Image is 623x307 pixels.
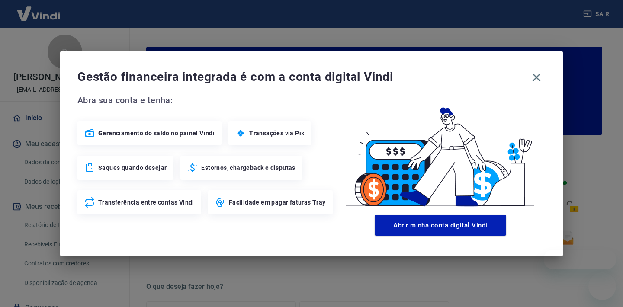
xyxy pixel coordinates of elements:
[229,198,326,207] span: Facilidade em pagar faturas Tray
[98,198,194,207] span: Transferência entre contas Vindi
[77,93,335,107] span: Abra sua conta e tenha:
[98,163,167,172] span: Saques quando desejar
[588,272,616,300] iframe: Botão para abrir a janela de mensagens
[201,163,295,172] span: Estornos, chargeback e disputas
[375,215,506,236] button: Abrir minha conta digital Vindi
[98,129,215,138] span: Gerenciamento do saldo no painel Vindi
[77,68,527,86] span: Gestão financeira integrada é com a conta digital Vindi
[335,93,546,211] img: Good Billing
[544,250,616,269] iframe: Mensagem da empresa
[249,129,304,138] span: Transações via Pix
